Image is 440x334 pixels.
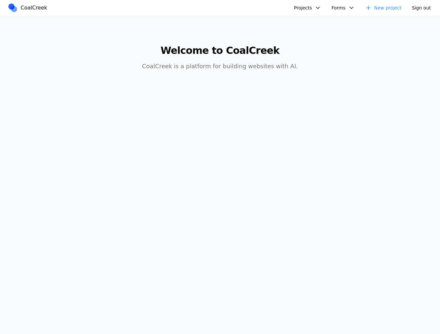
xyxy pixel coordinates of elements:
button: Sign out [408,3,435,13]
h1: Welcome to CoalCreek [95,45,346,56]
a: New project [361,3,406,13]
p: CoalCreek is a platform for building websites with AI. [95,62,346,71]
a: CoalCreek [8,3,50,13]
span: CoalCreek [21,4,47,12]
button: Forms [328,3,359,13]
button: Projects [290,3,325,13]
